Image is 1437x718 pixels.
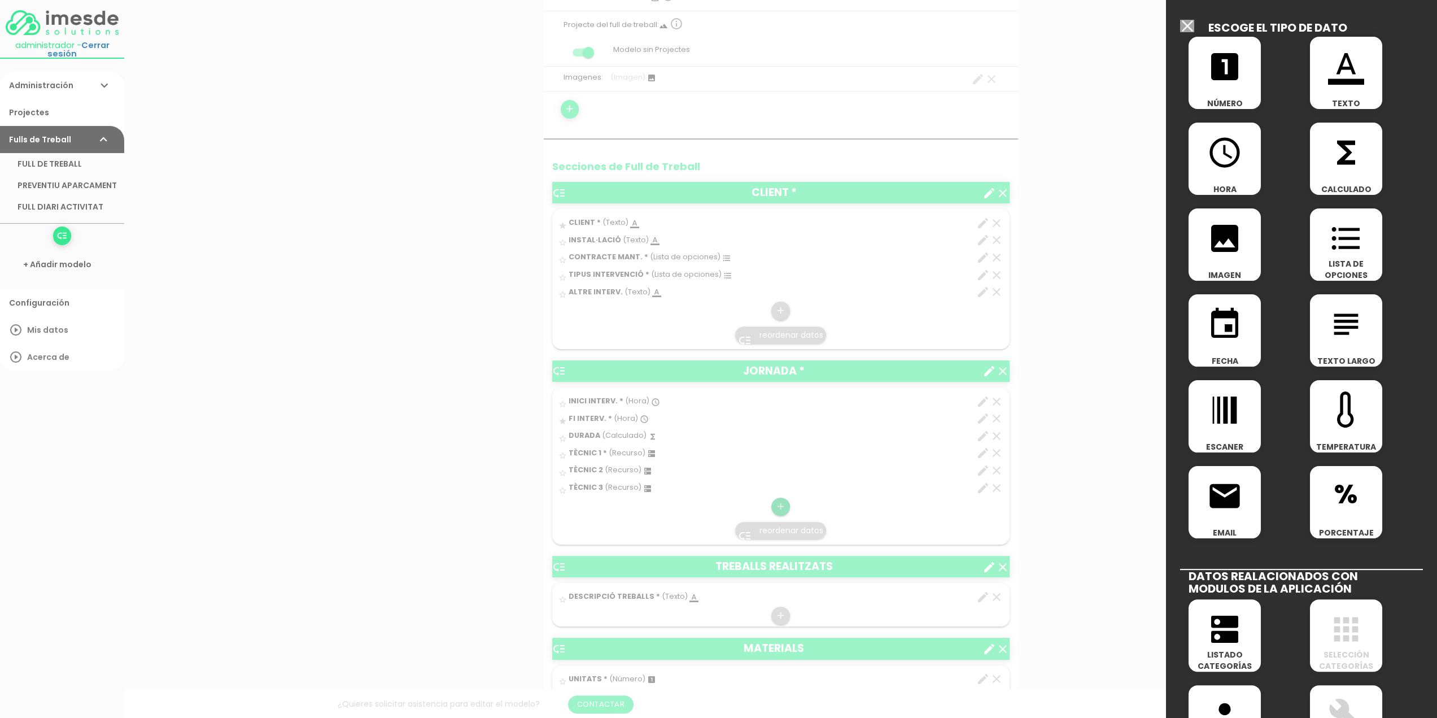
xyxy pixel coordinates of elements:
[1328,49,1364,85] i: format_color_text
[1207,611,1243,647] i: dns
[1328,134,1364,171] i: functions
[1189,269,1261,281] span: IMAGEN
[1207,478,1243,514] i: email
[1207,306,1243,342] i: event
[1310,98,1382,109] span: TEXTO
[1189,98,1261,109] span: NÚMERO
[1207,220,1243,256] i: image
[1208,21,1347,34] h2: ESCOGE EL TIPO DE DATO
[1207,49,1243,85] i: looks_one
[1310,184,1382,195] span: CALCULADO
[1189,527,1261,538] span: EMAIL
[1310,258,1382,281] span: LISTA DE OPCIONES
[1189,649,1261,672] span: LISTADO CATEGORÍAS
[1310,355,1382,367] span: TEXTO LARGO
[1189,184,1261,195] span: HORA
[1180,569,1423,595] h2: DATOS REALACIONADOS CON MODULOS DE LA APLICACIÓN
[1310,527,1382,538] span: PORCENTAJE
[1189,441,1261,452] span: ESCANER
[1328,306,1364,342] i: subject
[1207,392,1243,428] i: line_weight
[1207,134,1243,171] i: access_time
[1310,649,1382,672] span: SELECCIÓN CATEGORÍAS
[1310,441,1382,452] span: TEMPERATURA
[1189,355,1261,367] span: FECHA
[1310,466,1382,514] span: %
[1328,611,1364,647] i: apps
[1328,220,1364,256] i: format_list_bulleted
